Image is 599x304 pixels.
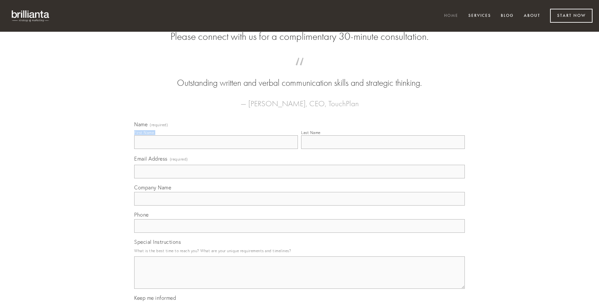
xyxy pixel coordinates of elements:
[150,123,168,127] span: (required)
[134,30,465,43] h2: Please connect with us for a complimentary 30-minute consultation.
[134,121,147,128] span: Name
[497,11,518,21] a: Blog
[145,64,454,89] blockquote: Outstanding written and verbal communication skills and strategic thinking.
[145,64,454,77] span: “
[440,11,463,21] a: Home
[145,89,454,110] figcaption: — [PERSON_NAME], CEO, TouchPlan
[134,211,149,218] span: Phone
[6,6,55,25] img: brillianta - research, strategy, marketing
[134,246,465,255] p: What is the best time to reach you? What are your unique requirements and timelines?
[170,155,188,163] span: (required)
[464,11,495,21] a: Services
[134,239,181,245] span: Special Instructions
[301,130,321,135] div: Last Name
[134,155,168,162] span: Email Address
[134,184,171,191] span: Company Name
[134,130,154,135] div: First Name
[134,295,176,301] span: Keep me informed
[520,11,545,21] a: About
[550,9,593,23] a: Start Now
